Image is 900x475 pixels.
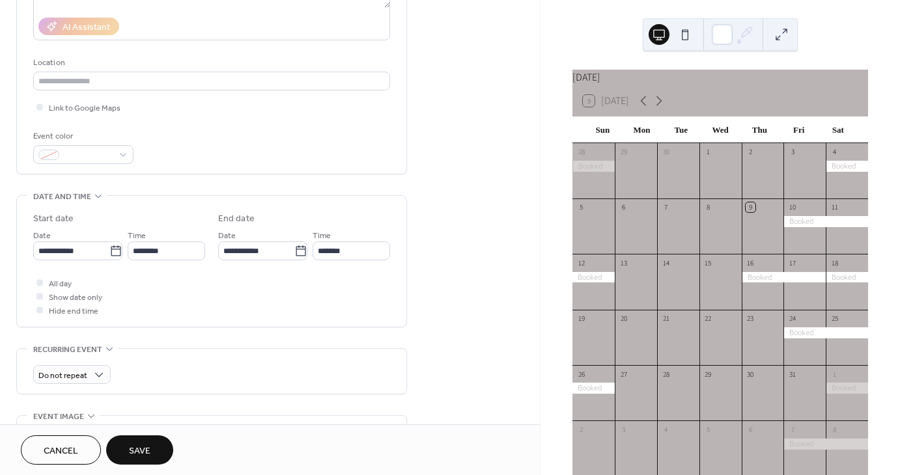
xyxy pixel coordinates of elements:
div: Location [33,56,387,70]
div: Wed [701,117,740,143]
div: 28 [661,369,671,379]
span: Recurring event [33,343,102,357]
div: Booked [826,161,868,172]
div: 7 [661,202,671,212]
div: Mon [622,117,661,143]
span: Time [313,229,331,243]
div: 9 [746,202,755,212]
div: 11 [830,202,839,212]
div: Tue [662,117,701,143]
div: 24 [787,314,797,323]
span: All day [49,277,72,291]
div: 25 [830,314,839,323]
span: Do not repeat [38,368,87,383]
div: 8 [830,424,839,434]
div: 13 [619,258,628,267]
div: 7 [787,424,797,434]
div: 12 [576,258,586,267]
span: Cancel [44,444,78,458]
div: 30 [661,147,671,157]
div: 31 [787,369,797,379]
span: Show date only [49,291,102,305]
div: Booked [572,161,615,172]
button: Save [106,435,173,465]
div: Sun [583,117,622,143]
div: 1 [703,147,713,157]
span: Hide end time [49,305,98,318]
div: 28 [576,147,586,157]
div: 10 [787,202,797,212]
div: 5 [703,424,713,434]
span: Date [218,229,236,243]
span: Date [33,229,51,243]
div: 3 [619,424,628,434]
div: 6 [746,424,755,434]
div: 4 [661,424,671,434]
div: 19 [576,314,586,323]
div: 5 [576,202,586,212]
div: 17 [787,258,797,267]
div: 8 [703,202,713,212]
div: 30 [746,369,755,379]
span: Date and time [33,190,91,204]
div: 22 [703,314,713,323]
div: Booked [783,216,868,227]
div: Event color [33,129,131,143]
div: 26 [576,369,586,379]
div: 16 [746,258,755,267]
div: 1 [830,369,839,379]
div: 23 [746,314,755,323]
div: 29 [703,369,713,379]
div: Sat [819,117,858,143]
div: 20 [619,314,628,323]
div: 2 [576,424,586,434]
div: Booked [826,272,868,283]
div: 14 [661,258,671,267]
div: Booked [783,439,868,450]
span: Save [129,444,150,458]
div: Booked [742,272,826,283]
span: Event image [33,410,84,424]
div: [DATE] [572,70,868,85]
div: Booked [826,383,868,394]
div: Fri [779,117,818,143]
div: Booked [783,327,868,338]
div: 3 [787,147,797,157]
span: Time [128,229,146,243]
div: End date [218,212,255,226]
div: 4 [830,147,839,157]
div: 2 [746,147,755,157]
div: Booked [572,383,615,394]
div: Booked [572,272,615,283]
div: Thu [740,117,779,143]
div: Start date [33,212,74,226]
div: 21 [661,314,671,323]
div: 27 [619,369,628,379]
div: 18 [830,258,839,267]
span: Link to Google Maps [49,102,120,115]
div: 15 [703,258,713,267]
button: Cancel [21,435,101,465]
div: 6 [619,202,628,212]
div: 29 [619,147,628,157]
